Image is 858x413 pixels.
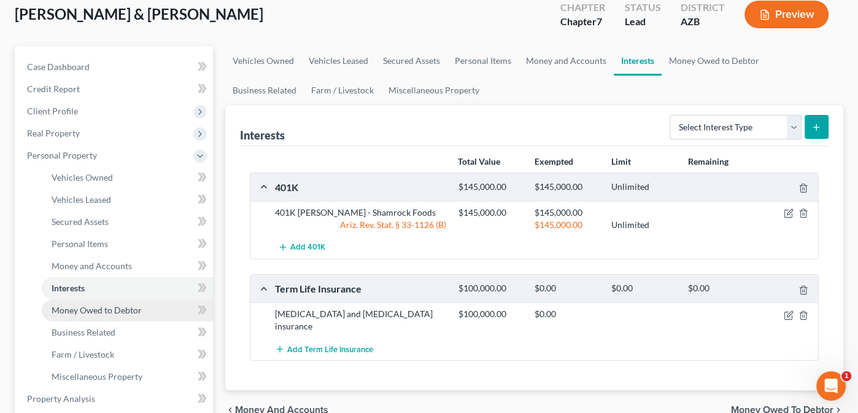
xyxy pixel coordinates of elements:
[52,349,114,360] span: Farm / Livestock
[605,219,682,231] div: Unlimited
[269,282,452,295] div: Term Life Insurance
[681,15,725,29] div: AZB
[519,46,614,76] a: Money and Accounts
[614,46,662,76] a: Interests
[452,308,529,320] div: $100,000.00
[275,236,329,259] button: Add 401K
[528,181,605,193] div: $145,000.00
[52,327,115,337] span: Business Related
[15,5,263,23] span: [PERSON_NAME] & [PERSON_NAME]
[52,261,132,271] span: Money and Accounts
[52,238,108,249] span: Personal Items
[447,46,519,76] a: Personal Items
[52,305,142,315] span: Money Owed to Debtor
[225,76,304,105] a: Business Related
[682,283,759,294] div: $0.00
[452,283,529,294] div: $100,000.00
[528,308,605,320] div: $0.00
[52,216,109,227] span: Secured Assets
[625,1,661,15] div: Status
[42,299,213,321] a: Money Owed to Debtor
[52,283,85,293] span: Interests
[42,167,213,189] a: Vehicles Owned
[269,308,452,332] div: [MEDICAL_DATA] and [MEDICAL_DATA] insurance
[269,206,452,219] div: 401K [PERSON_NAME] - Shamrock Foods
[225,46,301,76] a: Vehicles Owned
[290,243,325,253] span: Add 401K
[625,15,661,29] div: Lead
[27,393,95,404] span: Property Analysis
[42,366,213,388] a: Miscellaneous Property
[27,128,80,138] span: Real Property
[240,128,285,143] div: Interests
[605,181,682,193] div: Unlimited
[27,61,90,72] span: Case Dashboard
[611,156,631,167] strong: Limit
[52,194,111,205] span: Vehicles Leased
[17,56,213,78] a: Case Dashboard
[17,78,213,100] a: Credit Report
[458,156,500,167] strong: Total Value
[304,76,381,105] a: Farm / Livestock
[42,233,213,255] a: Personal Items
[269,219,452,231] div: Ariz. Rev. Stat. § 33-1126 (B)
[841,371,851,381] span: 1
[275,337,373,360] button: Add Term Life Insurance
[681,1,725,15] div: District
[688,156,729,167] strong: Remaining
[287,344,373,354] span: Add Term Life Insurance
[52,172,113,183] span: Vehicles Owned
[560,1,605,15] div: Chapter
[816,371,846,401] iframe: Intercom live chat
[528,283,605,294] div: $0.00
[452,206,529,219] div: $145,000.00
[52,371,142,382] span: Miscellaneous Property
[381,76,487,105] a: Miscellaneous Property
[42,189,213,211] a: Vehicles Leased
[301,46,376,76] a: Vehicles Leased
[42,255,213,277] a: Money and Accounts
[605,283,682,294] div: $0.00
[42,344,213,366] a: Farm / Livestock
[17,388,213,410] a: Property Analysis
[27,84,80,94] span: Credit Report
[376,46,447,76] a: Secured Assets
[27,150,97,160] span: Personal Property
[269,181,452,194] div: 401K
[27,106,78,116] span: Client Profile
[744,1,829,28] button: Preview
[42,321,213,344] a: Business Related
[528,219,605,231] div: $145,000.00
[560,15,605,29] div: Chapter
[528,206,605,219] div: $145,000.00
[452,181,529,193] div: $145,000.00
[597,15,602,27] span: 7
[535,156,573,167] strong: Exempted
[42,211,213,233] a: Secured Assets
[42,277,213,299] a: Interests
[662,46,767,76] a: Money Owed to Debtor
